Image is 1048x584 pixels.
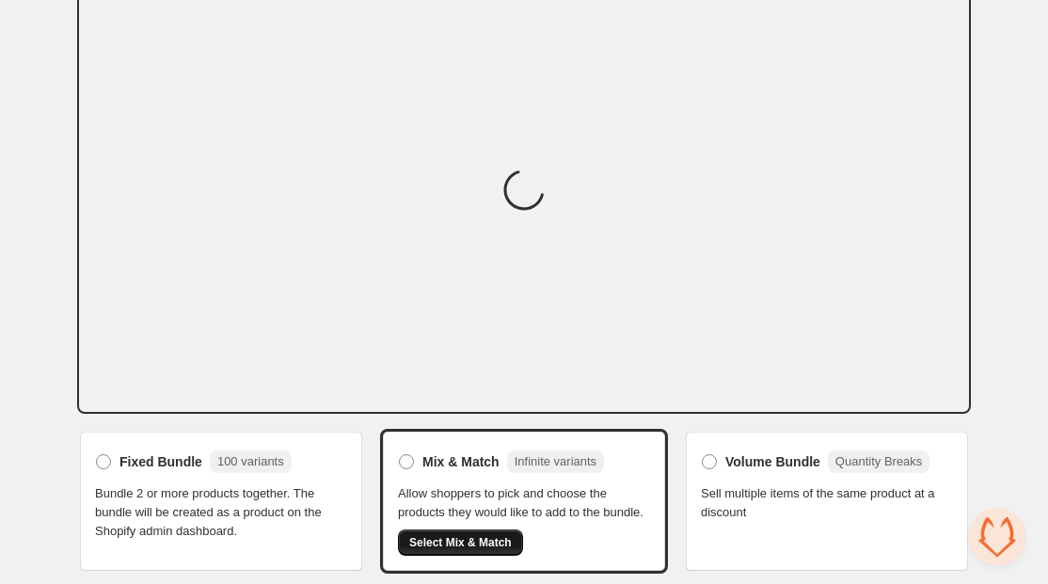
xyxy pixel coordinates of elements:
span: Fixed Bundle [119,452,202,471]
button: Select Mix & Match [398,529,523,556]
span: Allow shoppers to pick and choose the products they would like to add to the bundle. [398,484,650,522]
span: Quantity Breaks [835,454,923,468]
span: 100 variants [217,454,284,468]
span: Volume Bundle [725,452,820,471]
a: Open chat [969,509,1025,565]
span: Select Mix & Match [409,535,512,550]
span: Mix & Match [422,452,500,471]
span: Bundle 2 or more products together. The bundle will be created as a product on the Shopify admin ... [95,484,347,541]
span: Sell multiple items of the same product at a discount [701,484,953,522]
span: Infinite variants [515,454,596,468]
